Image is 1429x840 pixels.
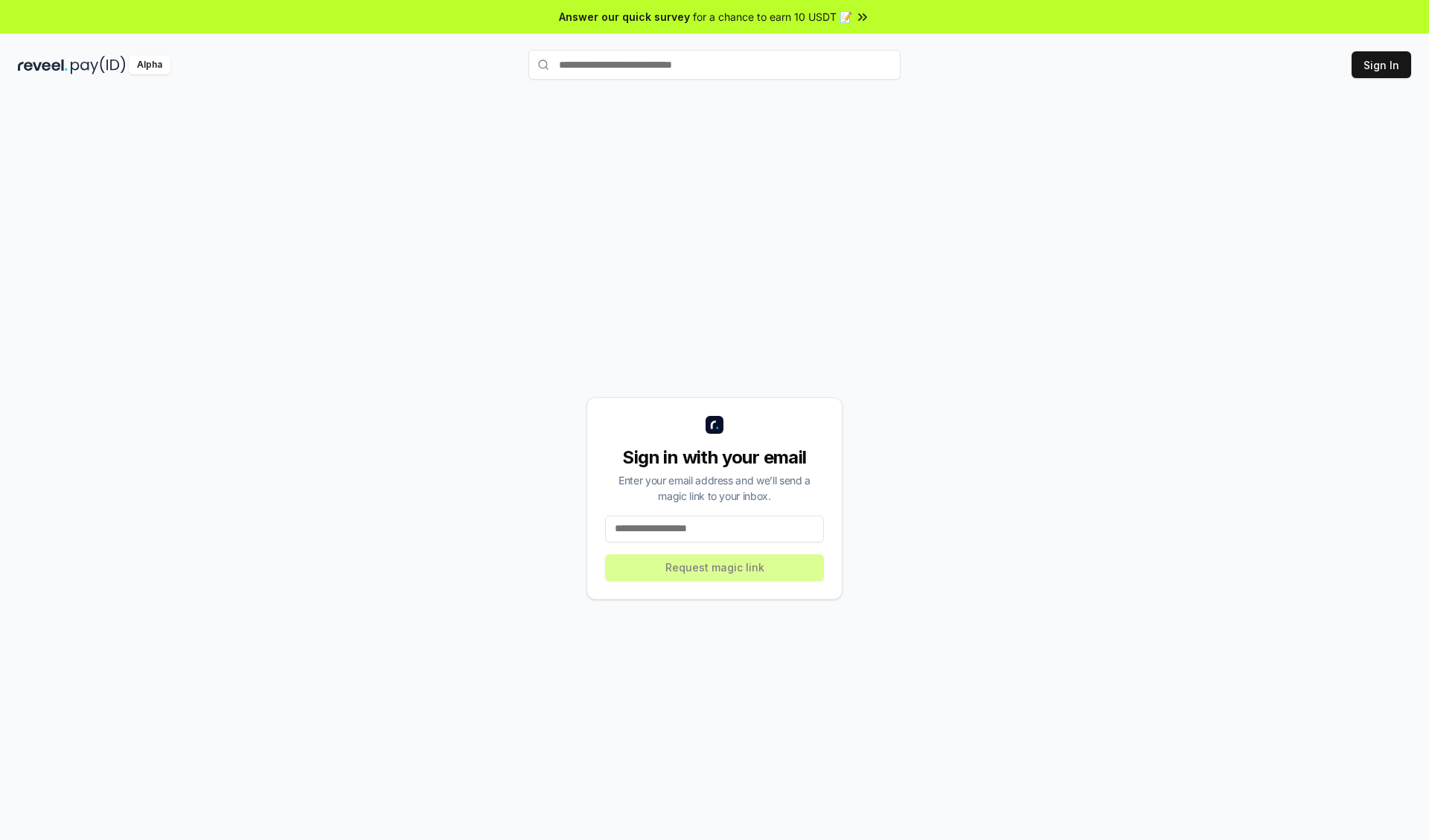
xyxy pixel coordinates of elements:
img: logo_small [706,416,723,434]
div: Enter your email address and we’ll send a magic link to your inbox. [605,472,824,504]
div: Sign in with your email [605,446,824,469]
img: reveel_dark [18,56,68,74]
button: Sign In [1352,51,1411,78]
span: Answer our quick survey [559,9,690,25]
span: for a chance to earn 10 USDT 📝 [693,9,852,25]
img: pay_id [71,56,126,74]
div: Alpha [129,56,170,74]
